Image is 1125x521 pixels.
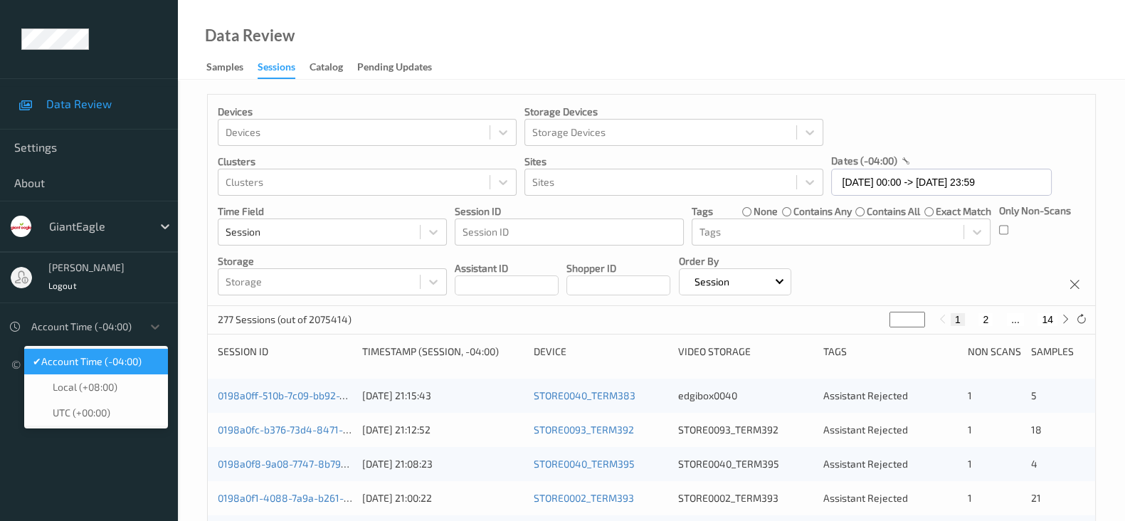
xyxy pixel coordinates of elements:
[362,491,524,505] div: [DATE] 21:00:22
[258,58,310,79] a: Sessions
[968,389,972,401] span: 1
[999,204,1071,218] p: Only Non-Scans
[968,423,972,436] span: 1
[692,204,713,219] p: Tags
[206,58,258,78] a: Samples
[218,312,352,327] p: 277 Sessions (out of 2075414)
[935,204,991,219] label: exact match
[678,457,813,471] div: STORE0040_TERM395
[678,423,813,437] div: STORE0093_TERM392
[362,423,524,437] div: [DATE] 21:12:52
[968,492,972,504] span: 1
[1031,423,1042,436] span: 18
[310,60,343,78] div: Catalog
[1007,313,1024,326] button: ...
[534,389,635,401] a: STORE0040_TERM383
[678,491,813,505] div: STORE0002_TERM393
[831,154,897,168] p: dates (-04:00)
[206,60,243,78] div: Samples
[978,313,993,326] button: 2
[524,105,823,119] p: Storage Devices
[793,204,852,219] label: contains any
[218,389,401,401] a: 0198a0ff-510b-7c09-bb92-7317bf427af4
[968,344,1022,359] div: Non Scans
[524,154,823,169] p: Sites
[455,204,684,219] p: Session ID
[218,458,409,470] a: 0198a0f8-9a08-7747-8b79-3c0a2ccf47ee
[823,458,908,470] span: Assistant Rejected
[1031,344,1085,359] div: Samples
[362,389,524,403] div: [DATE] 21:15:43
[823,423,908,436] span: Assistant Rejected
[218,204,447,219] p: Time Field
[362,457,524,471] div: [DATE] 21:08:23
[678,344,813,359] div: Video Storage
[258,60,295,79] div: Sessions
[310,58,357,78] a: Catalog
[357,60,432,78] div: Pending Updates
[678,389,813,403] div: edgibox0040
[362,344,524,359] div: Timestamp (Session, -04:00)
[357,58,446,78] a: Pending Updates
[867,204,920,219] label: contains all
[754,204,778,219] label: none
[690,275,734,289] p: Session
[205,28,295,43] div: Data Review
[218,254,447,268] p: Storage
[534,492,634,504] a: STORE0002_TERM393
[823,389,908,401] span: Assistant Rejected
[218,423,410,436] a: 0198a0fc-b376-73d4-8471-0db332b47165
[951,313,965,326] button: 1
[1031,389,1037,401] span: 5
[218,154,517,169] p: Clusters
[566,261,670,275] p: Shopper ID
[823,344,958,359] div: Tags
[534,344,668,359] div: Device
[1031,458,1037,470] span: 4
[1037,313,1057,326] button: 14
[823,492,908,504] span: Assistant Rejected
[679,254,791,268] p: Order By
[455,261,559,275] p: Assistant ID
[534,423,634,436] a: STORE0093_TERM392
[218,344,352,359] div: Session ID
[1031,492,1041,504] span: 21
[218,105,517,119] p: Devices
[218,492,407,504] a: 0198a0f1-4088-7a9a-b261-1827ac1cc336
[968,458,972,470] span: 1
[534,458,635,470] a: STORE0040_TERM395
